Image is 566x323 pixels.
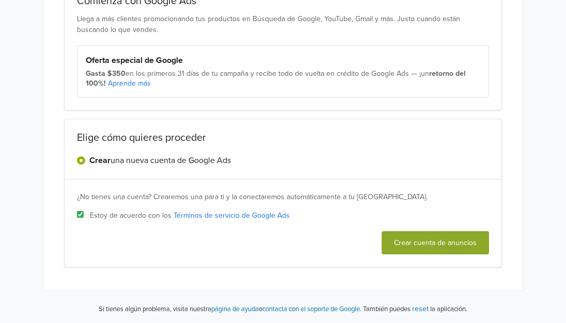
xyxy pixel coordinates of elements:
p: Llega a más clientes promocionando tus productos en Búsqueda de Google, YouTube, Gmail y más. Jus... [77,13,489,35]
div: en los primeros 31 días de tu campaña y recibe todo de vuelta en crédito de Google Ads — ¡un [86,69,480,89]
a: página de ayuda [211,305,259,313]
strong: Oferta especial de Google [86,55,183,66]
a: Términos de servicio de Google Ads [174,211,290,220]
strong: Gasta [86,69,105,78]
button: reset [412,303,429,315]
span: Estoy de acuerdo con los [90,210,290,221]
strong: Crear [89,155,111,166]
p: Si tienes algún problema, visita nuestra o . [99,304,361,315]
a: contacta con el soporte de Google [262,305,360,313]
p: También puedes la aplicación. [361,303,467,315]
button: Crear cuenta de anuncios [382,231,489,254]
h2: Elige cómo quieres proceder [77,132,489,144]
strong: $350 [107,69,125,78]
input: Estoy de acuerdo con los Términos de servicio de Google Ads [77,211,84,218]
label: una nueva cuenta de Google Ads [89,154,231,167]
a: Aprende más [108,79,151,88]
div: ¿No tienes una cuenta? Crearemos una para ti y la conectaremos automáticamente a tu [GEOGRAPHIC_D... [77,192,489,202]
